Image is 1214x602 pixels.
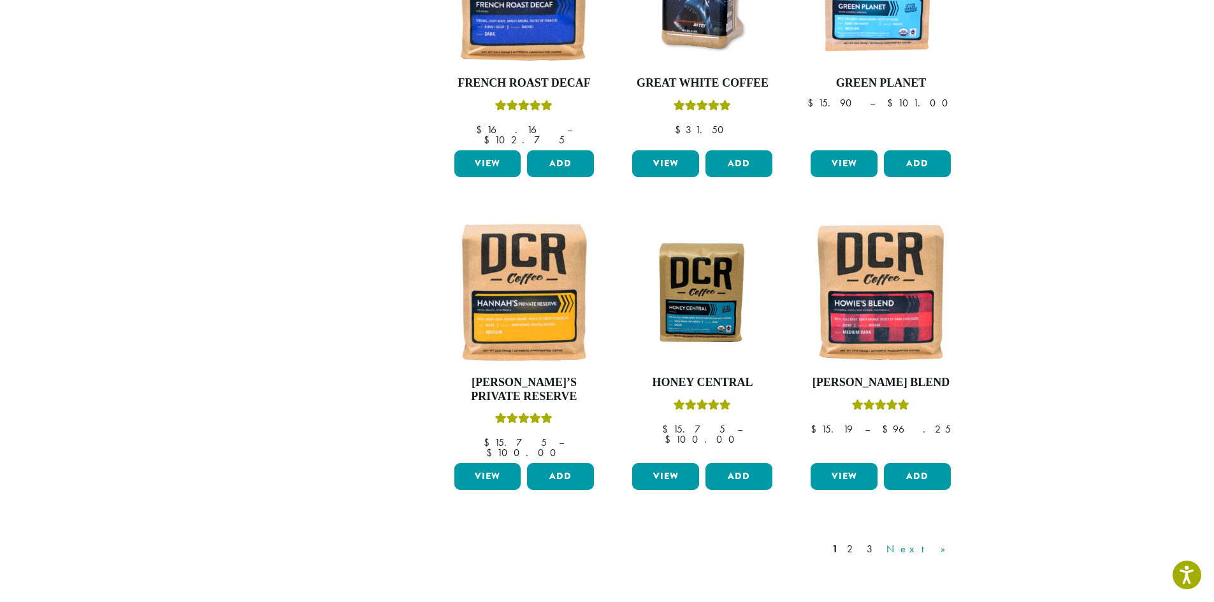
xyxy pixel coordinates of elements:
span: $ [662,422,673,436]
button: Add [705,463,772,490]
button: Add [884,150,951,177]
span: – [737,422,742,436]
button: Add [884,463,951,490]
div: Rated 5.00 out of 5 [495,98,553,117]
bdi: 101.00 [887,96,954,110]
a: 2 [844,541,860,557]
span: $ [484,133,495,147]
a: View [454,463,521,490]
span: $ [882,422,893,436]
a: 1 [830,541,841,557]
button: Add [705,150,772,177]
span: $ [675,123,686,136]
img: Howies-Blend-12oz-300x300.jpg [807,219,954,366]
button: Add [527,150,594,177]
a: View [811,150,878,177]
div: Rated 5.00 out of 5 [495,411,553,430]
span: $ [665,433,676,446]
div: Rated 4.67 out of 5 [852,398,909,417]
img: Honey-Central-stock-image-fix-1200-x-900.png [629,238,776,347]
span: – [865,422,870,436]
h4: Honey Central [629,376,776,390]
div: Rated 5.00 out of 5 [674,98,731,117]
span: $ [476,123,487,136]
span: $ [484,436,495,449]
h4: [PERSON_NAME] Blend [807,376,954,390]
span: – [567,123,572,136]
bdi: 100.00 [665,433,741,446]
span: $ [486,446,497,459]
a: View [811,463,878,490]
a: Next » [884,541,957,557]
a: [PERSON_NAME]’s Private ReserveRated 5.00 out of 5 [451,219,598,458]
div: Rated 5.00 out of 5 [674,398,731,417]
h4: French Roast Decaf [451,76,598,90]
bdi: 96.25 [882,422,951,436]
span: – [870,96,875,110]
a: 3 [864,541,880,557]
a: Honey CentralRated 5.00 out of 5 [629,219,776,458]
bdi: 31.50 [675,123,730,136]
a: [PERSON_NAME] BlendRated 4.67 out of 5 [807,219,954,458]
a: View [632,150,699,177]
bdi: 15.75 [662,422,725,436]
h4: [PERSON_NAME]’s Private Reserve [451,376,598,403]
span: $ [887,96,898,110]
bdi: 102.75 [484,133,565,147]
bdi: 100.00 [486,446,562,459]
bdi: 16.16 [476,123,555,136]
bdi: 15.75 [484,436,547,449]
bdi: 15.90 [807,96,858,110]
button: Add [527,463,594,490]
span: – [559,436,564,449]
img: Hannahs-Private-Reserve-12oz-300x300.jpg [451,219,597,366]
a: View [632,463,699,490]
h4: Great White Coffee [629,76,776,90]
span: $ [811,422,821,436]
bdi: 15.19 [811,422,853,436]
h4: Green Planet [807,76,954,90]
span: $ [807,96,818,110]
a: View [454,150,521,177]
